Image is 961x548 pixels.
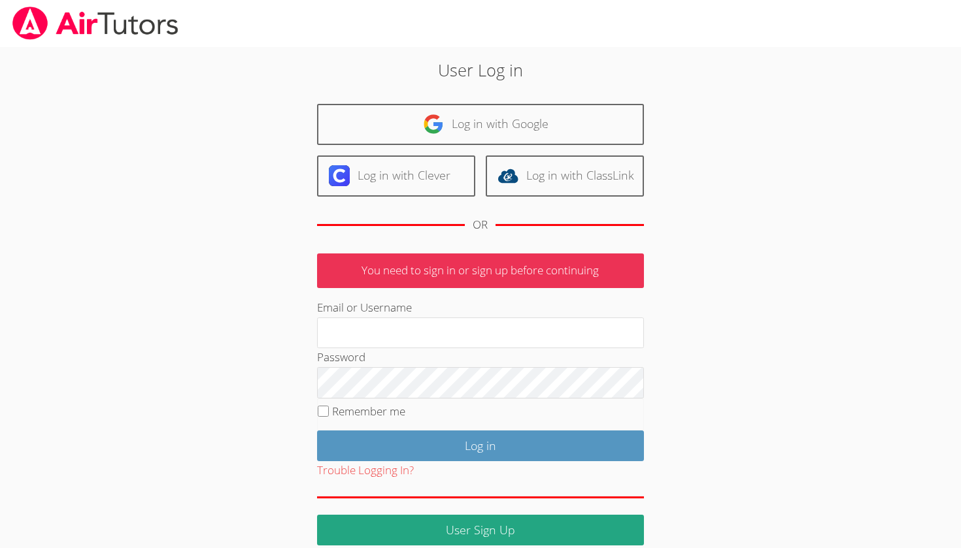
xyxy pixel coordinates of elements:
[332,404,405,419] label: Remember me
[497,165,518,186] img: classlink-logo-d6bb404cc1216ec64c9a2012d9dc4662098be43eaf13dc465df04b49fa7ab582.svg
[317,349,365,364] label: Password
[423,114,444,135] img: google-logo-50288ca7cdecda66e5e0955fdab243c47b7ad437acaf1139b6f446037453330a.svg
[317,300,412,315] label: Email or Username
[317,253,644,288] p: You need to sign in or sign up before continuing
[317,461,414,480] button: Trouble Logging In?
[473,216,488,234] div: OR
[317,430,644,461] input: Log in
[221,57,740,82] h2: User Log in
[317,515,644,545] a: User Sign Up
[317,104,644,145] a: Log in with Google
[486,155,644,197] a: Log in with ClassLink
[317,155,475,197] a: Log in with Clever
[329,165,350,186] img: clever-logo-6eab21bc6e7a338710f1a6ff85c0baf02591cd810cc4098c63d3a4b26e2feb20.svg
[11,7,180,40] img: airtutors_banner-c4298cdbf04f3fff15de1276eac7730deb9818008684d7c2e4769d2f7ddbe033.png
